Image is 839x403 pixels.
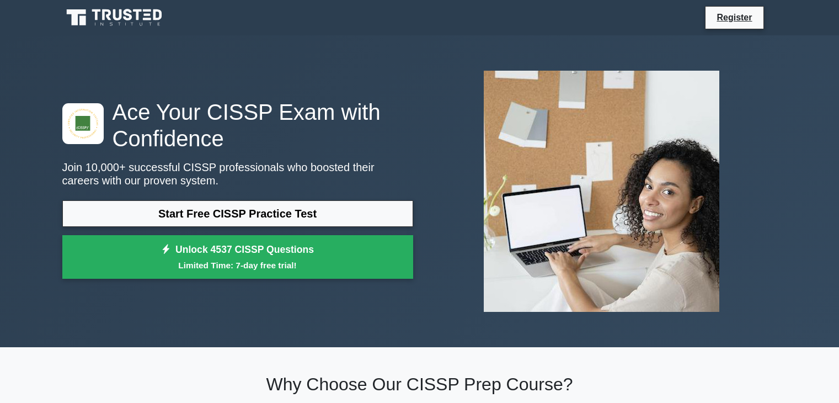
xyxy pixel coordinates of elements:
a: Unlock 4537 CISSP QuestionsLimited Time: 7-day free trial! [62,235,413,279]
h1: Ace Your CISSP Exam with Confidence [62,99,413,152]
a: Register [710,10,758,24]
h2: Why Choose Our CISSP Prep Course? [62,374,777,395]
a: Start Free CISSP Practice Test [62,200,413,227]
p: Join 10,000+ successful CISSP professionals who boosted their careers with our proven system. [62,161,413,187]
small: Limited Time: 7-day free trial! [76,259,399,272]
